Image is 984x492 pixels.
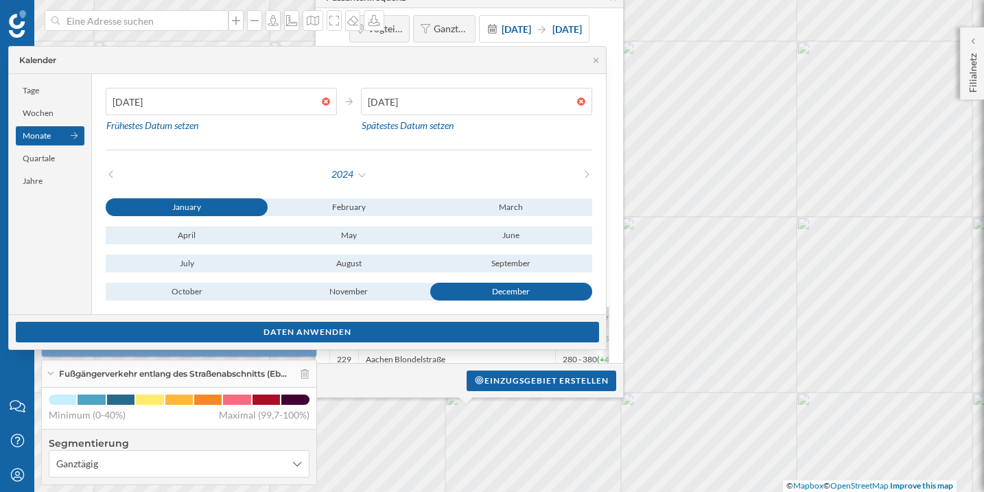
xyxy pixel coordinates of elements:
div: Tage [16,81,84,100]
span: Fußgängerverkehr entlang des Straßenabschnitts (Eb… [59,368,287,380]
div: © © [783,480,957,492]
button: March [430,198,592,216]
button: February [268,198,430,216]
img: Geoblink Logo [9,10,26,38]
h4: Segmentierung [49,436,309,450]
span: Ganztägig [56,457,98,471]
button: July [106,255,268,272]
span: Minimum (0-40%) [49,408,126,422]
button: December [430,283,592,301]
button: October [106,283,268,301]
button: January [106,198,268,216]
div: Monate [16,126,84,145]
div: Wochen [16,104,84,123]
span: (+404%) [597,354,629,364]
span: Maximal (99,7-100%) [219,408,309,422]
button: August [268,255,430,272]
button: November [268,283,430,301]
div: Quartale [16,149,84,168]
span: [DATE] [552,23,582,35]
span: Aachen Blondelstraße [366,354,445,365]
button: September [430,255,592,272]
span: 229 [337,354,351,365]
button: May [268,226,430,244]
a: Improve this map [890,480,953,491]
p: Filialnetz [966,48,980,93]
button: April [106,226,268,244]
span: [DATE] [502,23,531,35]
div: Jahre [16,172,84,191]
span: 280 - 380 [563,354,629,365]
div: Kalender [19,54,56,67]
span: Support [29,10,78,22]
span: Ganztägig [434,23,468,35]
button: June [430,226,592,244]
a: Mapbox [793,480,823,491]
a: OpenStreetMap [830,480,889,491]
